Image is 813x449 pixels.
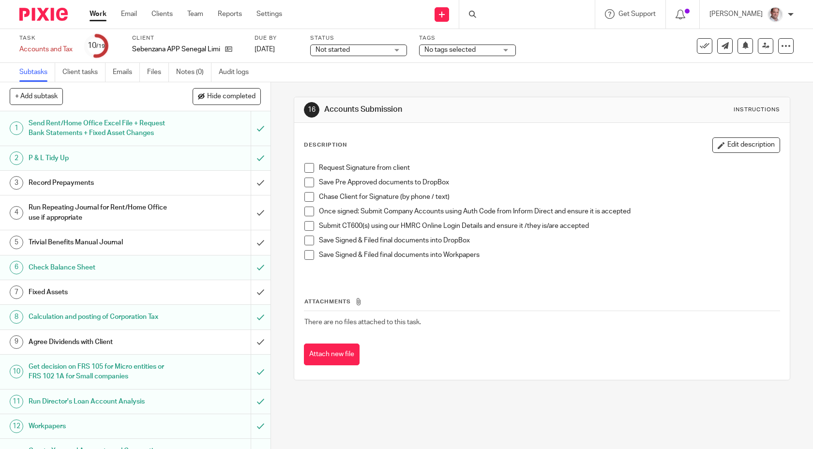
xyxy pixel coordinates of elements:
span: Hide completed [207,93,256,101]
a: Notes (0) [176,63,211,82]
h1: Get decision on FRS 105 for Micro entities or FRS 102 1A for Small companies [29,359,170,384]
button: Attach new file [304,344,360,365]
label: Client [132,34,242,42]
h1: Agree Dividends with Client [29,335,170,349]
p: Description [304,141,347,149]
div: 16 [304,102,319,118]
div: 6 [10,261,23,274]
a: Team [187,9,203,19]
div: Instructions [734,106,780,114]
span: Attachments [304,299,351,304]
div: 5 [10,236,23,249]
label: Tags [419,34,516,42]
span: No tags selected [424,46,476,53]
span: Not started [316,46,350,53]
h1: P & L Tidy Up [29,151,170,165]
p: Save Signed & Filed final documents into Workpapers [319,250,780,260]
h1: Calculation and posting of Corporation Tax [29,310,170,324]
button: Edit description [712,137,780,153]
img: Munro%20Partners-3202.jpg [768,7,783,22]
h1: Record Prepayments [29,176,170,190]
a: Settings [256,9,282,19]
p: Request Signature from client [319,163,780,173]
a: Email [121,9,137,19]
p: Once signed: Submit Company Accounts using Auth Code from Inform Direct and ensure it is accepted [319,207,780,216]
div: 3 [10,176,23,190]
img: Pixie [19,8,68,21]
h1: Send Rent/Home Office Excel File + Request Bank Statements + Fixed Asset Changes [29,116,170,141]
h1: Check Balance Sheet [29,260,170,275]
label: Task [19,34,73,42]
span: [DATE] [255,46,275,53]
a: Reports [218,9,242,19]
a: Work [90,9,106,19]
label: Due by [255,34,298,42]
a: Clients [151,9,173,19]
span: There are no files attached to this task. [304,319,421,326]
div: 1 [10,121,23,135]
h1: Fixed Assets [29,285,170,299]
h1: Run Director's Loan Account Analysis [29,394,170,409]
div: 9 [10,335,23,349]
div: 7 [10,285,23,299]
h1: Run Repeating Journal for Rent/Home Office use if appropriate [29,200,170,225]
div: 8 [10,310,23,324]
div: 11 [10,395,23,408]
p: Sebenzana APP Senegal Limited [132,45,220,54]
button: Hide completed [193,88,261,105]
a: Emails [113,63,140,82]
small: /19 [96,44,105,49]
span: Get Support [618,11,656,17]
button: + Add subtask [10,88,63,105]
div: 10 [10,365,23,378]
h1: Workpapers [29,419,170,434]
p: Chase Client for Signature (by phone / text) [319,192,780,202]
a: Files [147,63,169,82]
h1: Trivial Benefits Manual Journal [29,235,170,250]
div: 2 [10,151,23,165]
p: Save Pre Approved documents to DropBox [319,178,780,187]
p: Submit CT600(s) using our HMRC Online Login Details and ensure it /they is/are accepted [319,221,780,231]
p: Save Signed & Filed final documents into DropBox [319,236,780,245]
a: Client tasks [62,63,105,82]
div: Accounts and Tax [19,45,73,54]
a: Audit logs [219,63,256,82]
div: 4 [10,206,23,220]
div: 10 [88,40,105,51]
label: Status [310,34,407,42]
p: [PERSON_NAME] [709,9,763,19]
a: Subtasks [19,63,55,82]
div: 12 [10,419,23,433]
h1: Accounts Submission [324,105,562,115]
